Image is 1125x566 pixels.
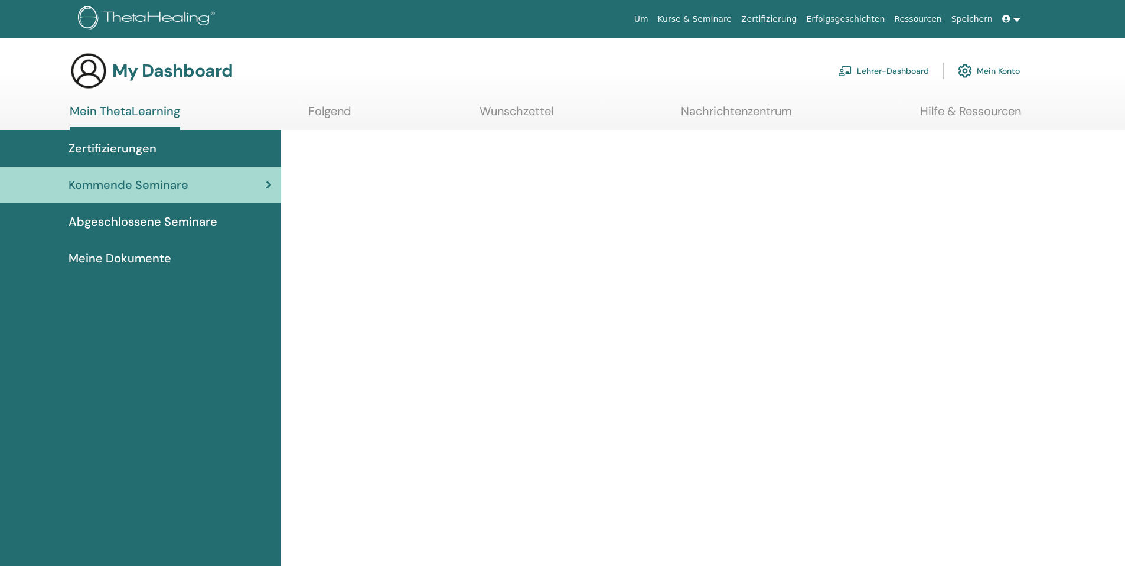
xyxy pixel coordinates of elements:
[308,104,351,127] a: Folgend
[69,213,217,230] span: Abgeschlossene Seminare
[838,58,929,84] a: Lehrer-Dashboard
[920,104,1021,127] a: Hilfe & Ressourcen
[480,104,553,127] a: Wunschzettel
[69,176,188,194] span: Kommende Seminare
[112,60,233,82] h3: My Dashboard
[889,8,946,30] a: Ressourcen
[630,8,653,30] a: Um
[838,66,852,76] img: chalkboard-teacher.svg
[947,8,997,30] a: Speichern
[70,52,107,90] img: generic-user-icon.jpg
[69,139,156,157] span: Zertifizierungen
[69,249,171,267] span: Meine Dokumente
[958,61,972,81] img: cog.svg
[653,8,736,30] a: Kurse & Seminare
[78,6,219,32] img: logo.png
[70,104,180,130] a: Mein ThetaLearning
[736,8,801,30] a: Zertifizierung
[958,58,1020,84] a: Mein Konto
[801,8,889,30] a: Erfolgsgeschichten
[681,104,792,127] a: Nachrichtenzentrum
